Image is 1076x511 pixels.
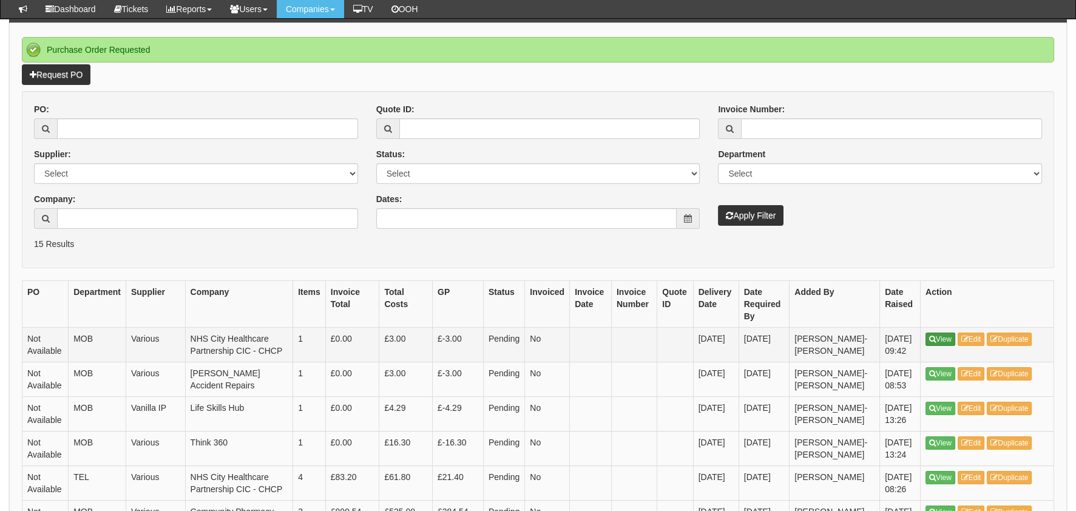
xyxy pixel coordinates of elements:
[126,465,185,500] td: Various
[483,465,524,500] td: Pending
[432,362,483,396] td: £-3.00
[739,431,790,465] td: [DATE]
[185,362,293,396] td: [PERSON_NAME] Accident Repairs
[379,280,433,327] th: Total Costs
[693,280,739,327] th: Delivery Date
[525,327,570,362] td: No
[657,280,693,327] th: Quote ID
[483,327,524,362] td: Pending
[185,280,293,327] th: Company
[611,280,657,327] th: Invoice Number
[739,396,790,431] td: [DATE]
[880,327,921,362] td: [DATE] 09:42
[325,396,379,431] td: £0.00
[921,280,1054,327] th: Action
[34,148,71,160] label: Supplier:
[880,431,921,465] td: [DATE] 13:24
[379,327,433,362] td: £3.00
[693,396,739,431] td: [DATE]
[69,465,126,500] td: TEL
[126,327,185,362] td: Various
[34,238,1042,250] p: 15 Results
[718,103,785,115] label: Invoice Number:
[379,362,433,396] td: £3.00
[126,362,185,396] td: Various
[376,103,414,115] label: Quote ID:
[432,280,483,327] th: GP
[432,465,483,500] td: £21.40
[432,327,483,362] td: £-3.00
[958,436,985,450] a: Edit
[69,431,126,465] td: MOB
[958,471,985,484] a: Edit
[325,280,379,327] th: Invoice Total
[790,465,880,500] td: [PERSON_NAME]
[22,465,69,500] td: Not Available
[22,431,69,465] td: Not Available
[69,362,126,396] td: MOB
[325,431,379,465] td: £0.00
[22,37,1054,63] div: Purchase Order Requested
[483,362,524,396] td: Pending
[34,193,75,205] label: Company:
[790,327,880,362] td: [PERSON_NAME]-[PERSON_NAME]
[379,396,433,431] td: £4.29
[693,362,739,396] td: [DATE]
[739,362,790,396] td: [DATE]
[525,431,570,465] td: No
[379,431,433,465] td: £16.30
[185,327,293,362] td: NHS City Healthcare Partnership CIC - CHCP
[34,103,49,115] label: PO:
[525,465,570,500] td: No
[925,402,955,415] a: View
[325,327,379,362] td: £0.00
[483,396,524,431] td: Pending
[69,396,126,431] td: MOB
[790,280,880,327] th: Added By
[925,367,955,381] a: View
[293,465,326,500] td: 4
[880,362,921,396] td: [DATE] 08:53
[570,280,612,327] th: Invoice Date
[790,362,880,396] td: [PERSON_NAME]-[PERSON_NAME]
[739,327,790,362] td: [DATE]
[293,431,326,465] td: 1
[483,431,524,465] td: Pending
[925,333,955,346] a: View
[880,396,921,431] td: [DATE] 13:26
[880,280,921,327] th: Date Raised
[185,431,293,465] td: Think 360
[293,396,326,431] td: 1
[525,362,570,396] td: No
[483,280,524,327] th: Status
[525,280,570,327] th: Invoiced
[958,333,985,346] a: Edit
[925,436,955,450] a: View
[379,465,433,500] td: £61.80
[958,402,985,415] a: Edit
[293,362,326,396] td: 1
[126,396,185,431] td: Vanilla IP
[22,280,69,327] th: PO
[693,431,739,465] td: [DATE]
[718,205,783,226] button: Apply Filter
[69,327,126,362] td: MOB
[739,280,790,327] th: Date Required By
[376,193,402,205] label: Dates:
[693,465,739,500] td: [DATE]
[22,327,69,362] td: Not Available
[69,280,126,327] th: Department
[525,396,570,431] td: No
[185,465,293,500] td: NHS City Healthcare Partnership CIC - CHCP
[693,327,739,362] td: [DATE]
[432,396,483,431] td: £-4.29
[880,465,921,500] td: [DATE] 08:26
[987,402,1032,415] a: Duplicate
[790,431,880,465] td: [PERSON_NAME]-[PERSON_NAME]
[958,367,985,381] a: Edit
[293,327,326,362] td: 1
[22,396,69,431] td: Not Available
[987,436,1032,450] a: Duplicate
[925,471,955,484] a: View
[325,362,379,396] td: £0.00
